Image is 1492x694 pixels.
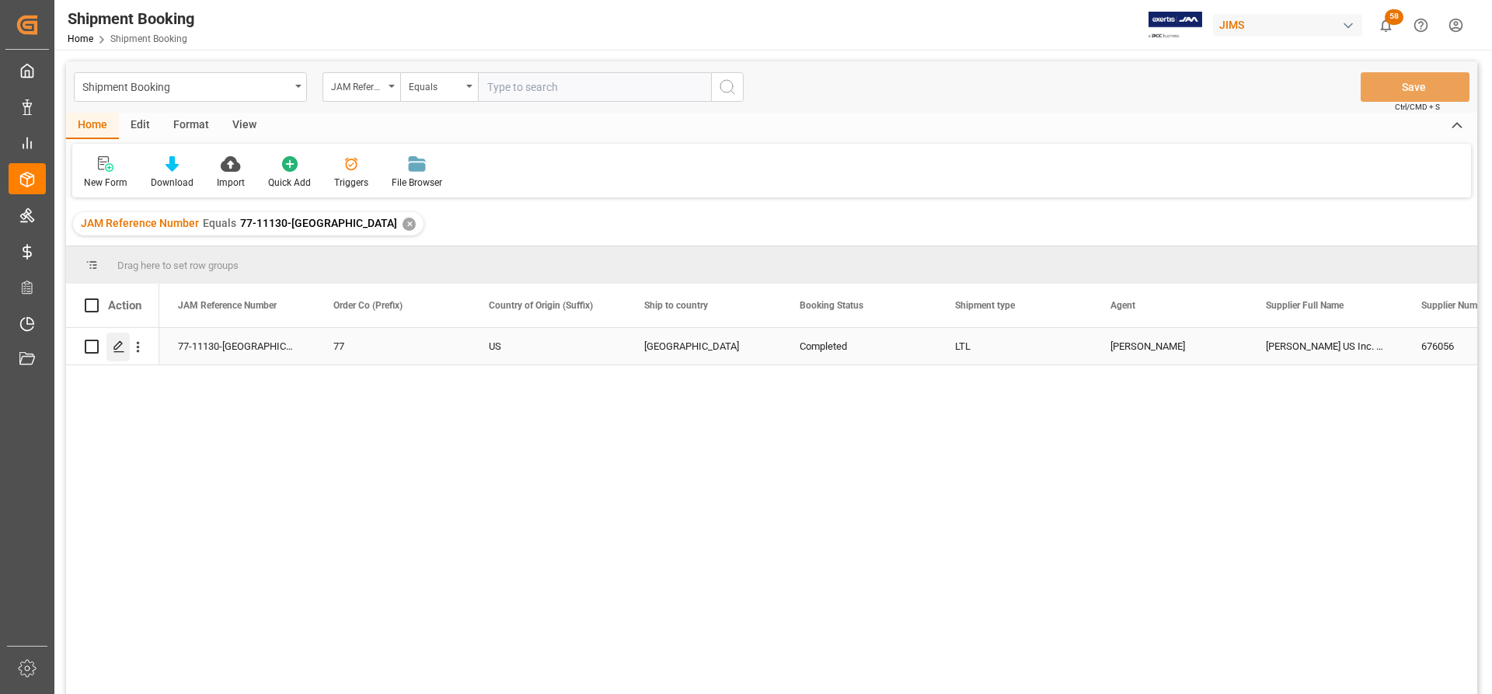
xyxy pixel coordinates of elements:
[955,300,1015,311] span: Shipment type
[333,329,451,364] div: 77
[403,218,416,231] div: ✕
[1361,72,1469,102] button: Save
[1266,300,1344,311] span: Supplier Full Name
[800,329,918,364] div: Completed
[119,113,162,139] div: Edit
[1110,300,1135,311] span: Agent
[162,113,221,139] div: Format
[178,300,277,311] span: JAM Reference Number
[1149,12,1202,39] img: Exertis%20JAM%20-%20Email%20Logo.jpg_1722504956.jpg
[151,176,193,190] div: Download
[81,217,199,229] span: JAM Reference Number
[84,176,127,190] div: New Form
[322,72,400,102] button: open menu
[221,113,268,139] div: View
[108,298,141,312] div: Action
[117,260,239,271] span: Drag here to set row groups
[82,76,290,96] div: Shipment Booking
[1385,9,1403,25] span: 58
[203,217,236,229] span: Equals
[800,300,863,311] span: Booking Status
[400,72,478,102] button: open menu
[74,72,307,102] button: open menu
[334,176,368,190] div: Triggers
[217,176,245,190] div: Import
[1213,14,1362,37] div: JIMS
[268,176,311,190] div: Quick Add
[1110,329,1229,364] div: [PERSON_NAME]
[159,328,315,364] div: 77-11130-[GEOGRAPHIC_DATA]
[955,329,1073,364] div: LTL
[240,217,397,229] span: 77-11130-[GEOGRAPHIC_DATA]
[1421,300,1490,311] span: Supplier Number
[331,76,384,94] div: JAM Reference Number
[66,113,119,139] div: Home
[68,7,194,30] div: Shipment Booking
[489,300,593,311] span: Country of Origin (Suffix)
[478,72,711,102] input: Type to search
[68,33,93,44] a: Home
[644,329,762,364] div: [GEOGRAPHIC_DATA]
[1213,10,1368,40] button: JIMS
[711,72,744,102] button: search button
[392,176,442,190] div: File Browser
[644,300,708,311] span: Ship to country
[1247,328,1403,364] div: [PERSON_NAME] US Inc. (Zound)
[1403,8,1438,43] button: Help Center
[66,328,159,365] div: Press SPACE to select this row.
[409,76,462,94] div: Equals
[1395,101,1440,113] span: Ctrl/CMD + S
[333,300,403,311] span: Order Co (Prefix)
[1368,8,1403,43] button: show 58 new notifications
[489,329,607,364] div: US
